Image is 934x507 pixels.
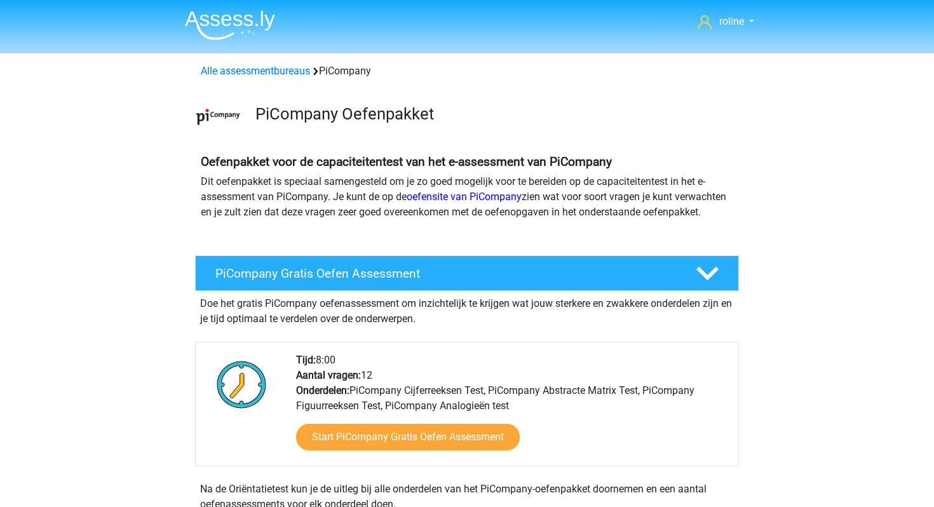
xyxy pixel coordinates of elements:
[185,10,275,40] img: Assessly
[407,191,522,203] a: oefensite van PiCompany
[210,353,274,416] img: Klok
[296,424,520,450] a: Start PiCompany Gratis Oefen Assessment
[296,384,349,396] b: Onderdelen:
[201,65,310,77] a: Alle assessmentbureaus
[215,266,675,281] h4: PiCompany Gratis Oefen Assessment
[287,353,738,466] div: 8:00 12 PiCompany Cijferreeksen Test, PiCompany Abstracte Matrix Test, PiCompany Figuurreeksen Te...
[693,14,759,29] a: roline
[719,15,744,27] span: roline
[201,174,733,220] p: Dit oefenpakket is speciaal samengesteld om je zo goed mogelijk voor te bereiden op de capaciteit...
[196,64,738,79] div: PiCompany
[296,369,361,381] b: Aantal vragen:
[196,94,241,139] img: picompany.png
[195,291,739,327] div: Doe het gratis PiCompany oefenassessment om inzichtelijk te krijgen wat jouw sterkere en zwakkere...
[255,104,729,124] h3: PiCompany Oefenpakket
[296,354,316,366] b: Tijd:
[190,255,744,291] a: PiCompany Gratis Oefen Assessment
[201,154,612,169] b: Oefenpakket voor de capaciteitentest van het e-assessment van PiCompany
